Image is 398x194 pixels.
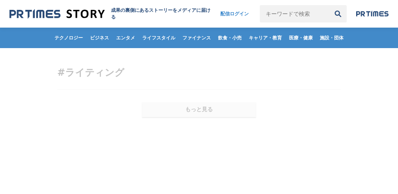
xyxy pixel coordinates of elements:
a: 成果の裏側にあるストーリーをメディアに届ける 成果の裏側にあるストーリーをメディアに届ける [9,7,212,21]
a: エンタメ [113,28,138,48]
span: ビジネス [87,35,112,41]
span: エンタメ [113,35,138,41]
h1: 成果の裏側にあるストーリーをメディアに届ける [111,7,212,21]
a: 配信ログイン [212,5,257,22]
img: prtimes [356,11,389,17]
input: キーワードで検索 [260,5,329,22]
span: キャリア・教育 [246,35,285,41]
span: テクノロジー [51,35,86,41]
a: ファイナンス [179,28,214,48]
a: キャリア・教育 [246,28,285,48]
span: 飲食・小売 [215,35,245,41]
a: ビジネス [87,28,112,48]
a: ライフスタイル [139,28,178,48]
a: テクノロジー [51,28,86,48]
button: 検索 [329,5,347,22]
a: 施設・団体 [317,28,347,48]
span: 施設・団体 [317,35,347,41]
span: 医療・健康 [286,35,316,41]
img: 成果の裏側にあるストーリーをメディアに届ける [9,9,105,19]
a: 医療・健康 [286,28,316,48]
a: 飲食・小売 [215,28,245,48]
span: ファイナンス [179,35,214,41]
span: ライフスタイル [139,35,178,41]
